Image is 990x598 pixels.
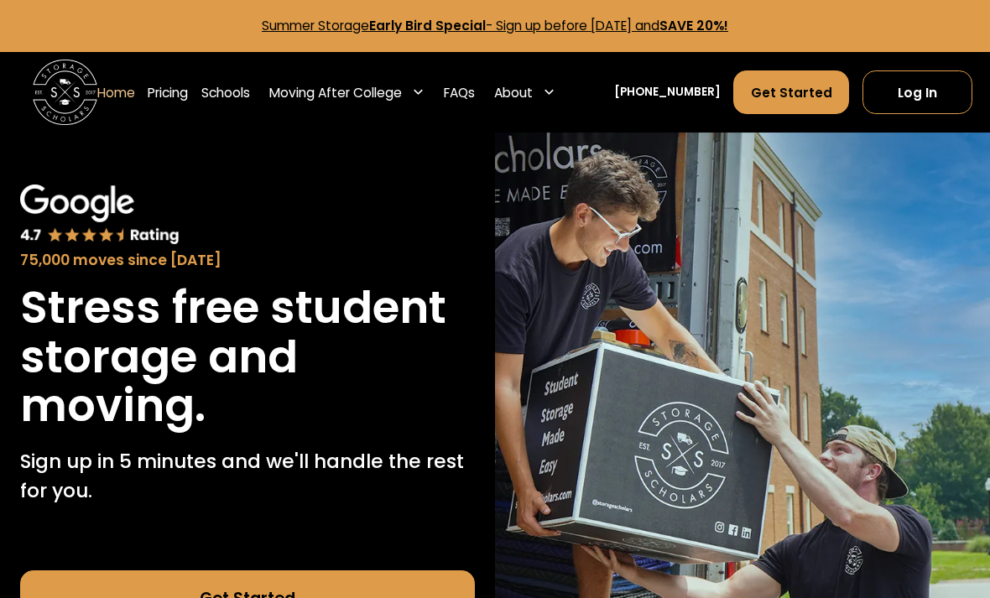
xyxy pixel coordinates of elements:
p: Sign up in 5 minutes and we'll handle the rest for you. [20,447,474,506]
a: Home [97,70,135,115]
a: FAQs [444,70,475,115]
a: Summer StorageEarly Bird Special- Sign up before [DATE] andSAVE 20%! [262,17,728,34]
a: home [33,60,97,124]
div: Moving After College [269,83,402,102]
a: [PHONE_NUMBER] [614,84,721,101]
div: 75,000 moves since [DATE] [20,249,474,271]
strong: Early Bird Special [369,17,486,34]
a: Get Started [733,70,849,114]
img: Storage Scholars main logo [33,60,97,124]
a: Schools [201,70,250,115]
strong: SAVE 20%! [659,17,728,34]
div: Moving After College [263,70,430,115]
a: Log In [862,70,972,114]
div: About [488,70,562,115]
img: Google 4.7 star rating [20,185,179,245]
h1: Stress free student storage and moving. [20,283,474,430]
a: Pricing [148,70,188,115]
div: About [494,83,533,102]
